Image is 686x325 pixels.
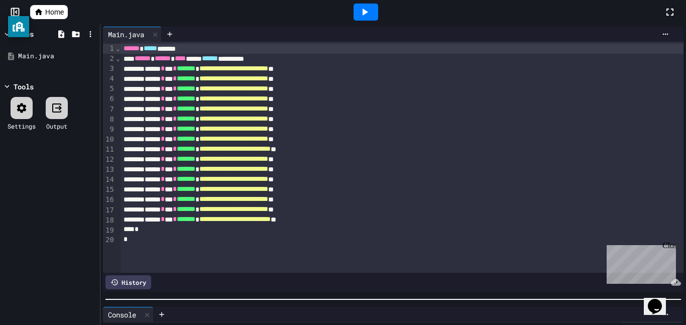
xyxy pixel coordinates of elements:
[603,241,676,284] iframe: chat widget
[14,81,34,92] div: Tools
[4,4,69,64] div: Chat with us now!Close
[644,285,676,315] iframe: chat widget
[46,122,67,131] div: Output
[45,7,64,17] span: Home
[30,5,68,19] a: Home
[8,122,36,131] div: Settings
[8,16,29,37] button: privacy banner
[18,51,96,61] div: Main.java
